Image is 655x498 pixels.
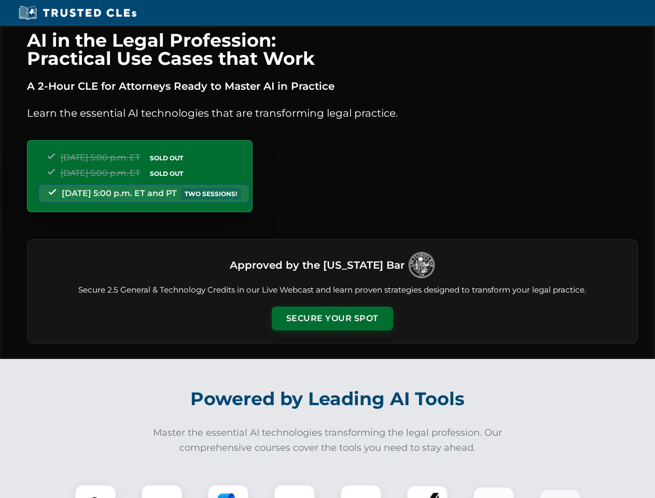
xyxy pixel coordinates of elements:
p: Learn the essential AI technologies that are transforming legal practice. [27,105,638,121]
p: Master the essential AI technologies transforming the legal profession. Our comprehensive courses... [146,425,509,455]
span: SOLD OUT [146,168,187,179]
p: Secure 2.5 General & Technology Credits in our Live Webcast and learn proven strategies designed ... [40,284,625,296]
button: Secure Your Spot [272,307,393,330]
h3: Approved by the [US_STATE] Bar [230,256,405,274]
h2: Powered by Leading AI Tools [40,381,615,417]
span: [DATE] 5:00 p.m. ET [61,168,140,178]
h1: AI in the Legal Profession: Practical Use Cases that Work [27,31,638,67]
img: Trusted CLEs [16,5,140,21]
p: A 2-Hour CLE for Attorneys Ready to Master AI in Practice [27,78,638,94]
span: [DATE] 5:00 p.m. ET [61,153,140,162]
span: SOLD OUT [146,153,187,163]
img: Logo [409,252,435,278]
